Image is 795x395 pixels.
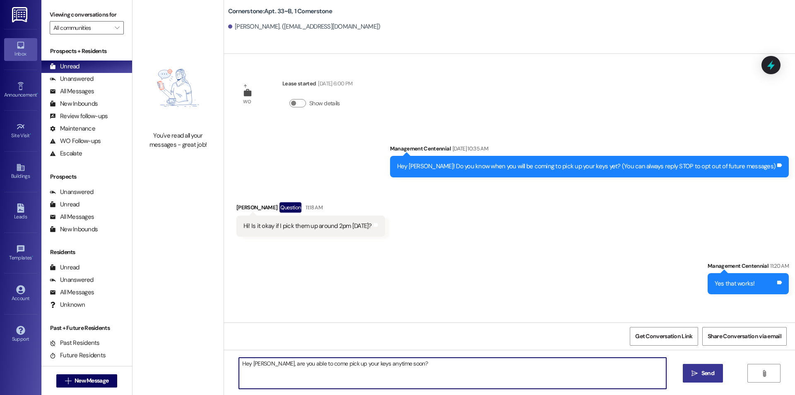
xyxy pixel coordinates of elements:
[50,137,101,145] div: WO Follow-ups
[708,332,781,341] span: Share Conversation via email
[53,21,111,34] input: All communities
[50,213,94,221] div: All Messages
[239,358,666,389] textarea: Hey [PERSON_NAME], are you able to come pick up your keys anytime soon?
[683,364,723,383] button: Send
[41,248,132,257] div: Residents
[41,47,132,56] div: Prospects + Residents
[4,242,37,264] a: Templates •
[142,131,214,149] div: You've read all your messages - great job!
[30,131,31,137] span: •
[630,327,698,346] button: Get Conversation Link
[243,222,372,230] div: Hi! Is it okay if I pick them up around 2pm [DATE]?
[309,99,340,108] label: Show details
[708,262,789,273] div: Management Centennial
[50,124,95,133] div: Maintenance
[701,369,714,378] span: Send
[282,79,352,91] div: Lease started
[50,263,79,272] div: Unread
[50,87,94,96] div: All Messages
[50,62,79,71] div: Unread
[243,97,251,106] div: WO
[50,276,94,284] div: Unanswered
[32,254,33,259] span: •
[635,332,692,341] span: Get Conversation Link
[41,172,132,181] div: Prospects
[50,339,100,347] div: Past Residents
[65,378,71,384] i: 
[50,149,82,158] div: Escalate
[715,279,755,288] div: Yes that works!
[50,225,98,234] div: New Inbounds
[50,288,94,297] div: All Messages
[50,188,94,196] div: Unanswered
[41,324,132,332] div: Past + Future Residents
[50,112,108,121] div: Review follow-ups
[390,144,789,156] div: Management Centennial
[4,201,37,223] a: Leads
[37,91,38,97] span: •
[450,144,488,153] div: [DATE] 10:35 AM
[142,48,214,128] img: empty-state
[279,202,301,213] div: Question
[397,162,776,171] div: Hey [PERSON_NAME]! Do you know when you will be coming to pick up your keys yet? (You can always ...
[4,160,37,183] a: Buildings
[761,370,767,377] i: 
[50,300,85,309] div: Unknown
[50,351,106,360] div: Future Residents
[4,38,37,61] a: Inbox
[50,8,124,21] label: Viewing conversations for
[12,7,29,22] img: ResiDesk Logo
[4,283,37,305] a: Account
[702,327,787,346] button: Share Conversation via email
[75,376,108,385] span: New Message
[4,120,37,142] a: Site Visit •
[228,7,332,16] b: Cornerstone: Apt. 33~B, 1 Cornerstone
[691,370,698,377] i: 
[50,200,79,209] div: Unread
[50,99,98,108] div: New Inbounds
[236,202,385,216] div: [PERSON_NAME]
[4,323,37,346] a: Support
[56,374,118,388] button: New Message
[304,203,323,212] div: 11:18 AM
[316,79,352,88] div: [DATE] 6:00 PM
[228,22,381,31] div: [PERSON_NAME]. ([EMAIL_ADDRESS][DOMAIN_NAME])
[768,262,789,270] div: 11:20 AM
[115,24,119,31] i: 
[50,75,94,83] div: Unanswered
